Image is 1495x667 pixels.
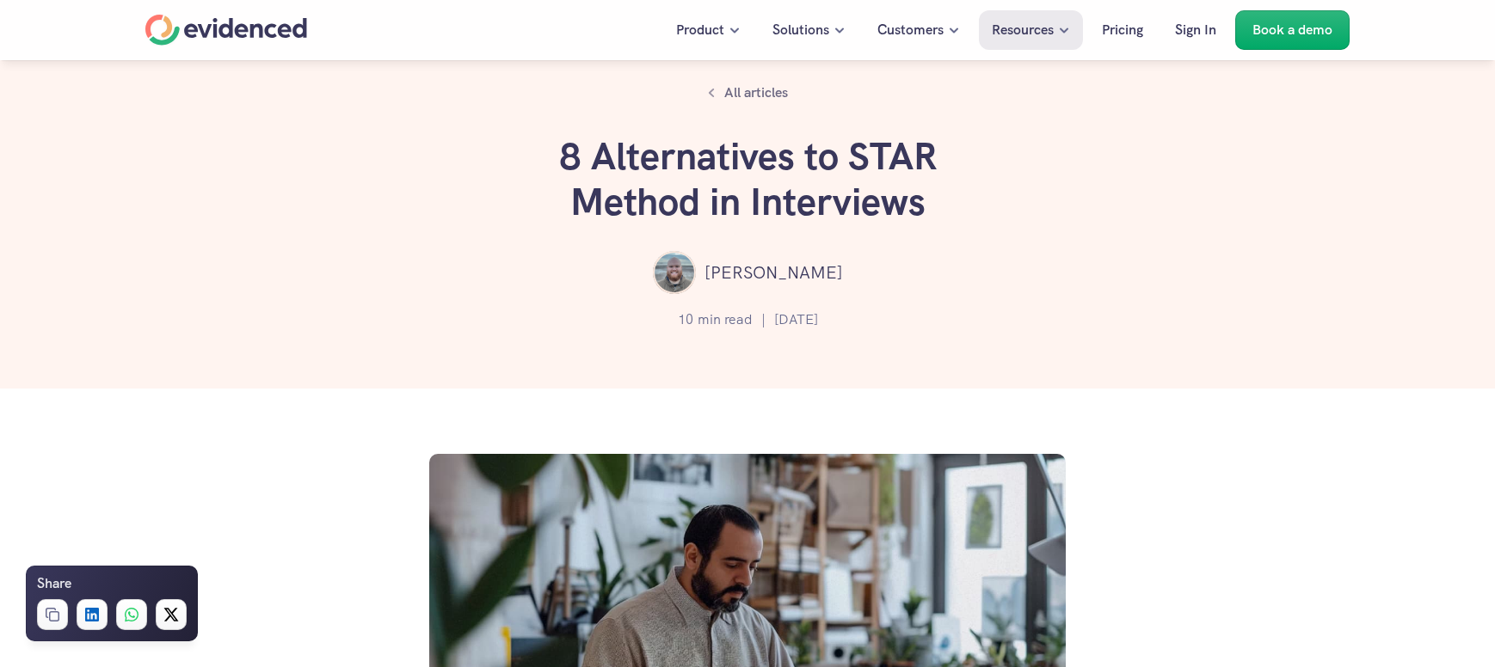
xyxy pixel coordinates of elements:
[1235,10,1350,50] a: Book a demo
[698,309,753,331] p: min read
[145,15,307,46] a: Home
[678,309,693,331] p: 10
[1102,19,1143,41] p: Pricing
[877,19,944,41] p: Customers
[761,309,766,331] p: |
[992,19,1054,41] p: Resources
[1252,19,1332,41] p: Book a demo
[704,259,843,286] p: [PERSON_NAME]
[489,134,1006,225] h1: 8 Alternatives to STAR Method in Interviews
[698,77,797,108] a: All articles
[1162,10,1229,50] a: Sign In
[1175,19,1216,41] p: Sign In
[1089,10,1156,50] a: Pricing
[653,251,696,294] img: ""
[676,19,724,41] p: Product
[724,82,788,104] p: All articles
[774,309,818,331] p: [DATE]
[37,572,71,595] h6: Share
[772,19,829,41] p: Solutions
